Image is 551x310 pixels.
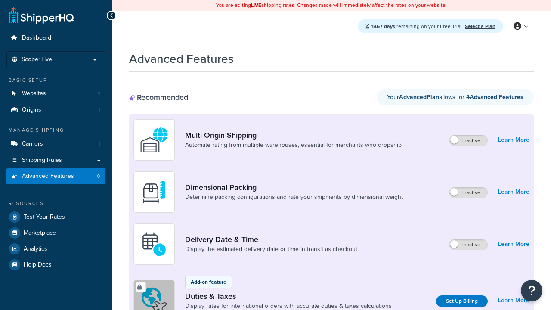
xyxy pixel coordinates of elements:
a: Delivery Date & Time [185,235,359,244]
a: Set Up Billing [436,295,488,307]
b: LIVE [251,1,261,9]
div: Resources [6,200,105,207]
strong: 4 Advanced Feature s [466,93,523,102]
a: Determine packing configurations and rate your shipments by dimensional weight [185,193,403,201]
strong: Advanced Plan [399,93,439,102]
strong: 1467 days [371,22,395,30]
span: Marketplace [24,229,56,237]
a: Origins1 [6,102,105,118]
a: Websites1 [6,86,105,102]
a: Test Your Rates [6,209,105,225]
div: Basic Setup [6,77,105,84]
a: Learn More [498,134,529,146]
span: 0 [97,173,100,180]
span: Analytics [24,245,47,253]
a: Advanced Features0 [6,168,105,184]
img: DTVBYsAAAAAASUVORK5CYII= [139,177,169,207]
span: Shipping Rules [22,157,62,164]
span: Dashboard [22,34,51,42]
a: Analytics [6,241,105,257]
a: Help Docs [6,257,105,273]
button: Open Resource Center [521,280,542,301]
a: Learn More [498,186,529,198]
div: Recommended [129,93,188,102]
img: WatD5o0RtDAAAAAElFTkSuQmCC [139,125,169,155]
a: Shipping Rules [6,152,105,168]
a: Display the estimated delivery date or time in transit as checkout. [185,245,359,254]
li: Origins [6,102,105,118]
span: 1 [98,140,100,148]
li: Websites [6,86,105,102]
p: Add-on feature [191,278,226,286]
label: Inactive [449,239,487,250]
a: Dimensional Packing [185,183,403,192]
a: Select a Plan [465,22,495,30]
span: remaining on your Free Trial [371,22,463,30]
li: Carriers [6,136,105,152]
a: Learn More [498,294,529,307]
li: Advanced Features [6,168,105,184]
h1: Advanced Features [129,50,234,67]
a: Learn More [498,238,529,250]
span: Your allows for [387,93,466,102]
img: gfkeb5ejjkALwAAAABJRU5ErkJggg== [139,229,169,259]
span: Advanced Features [22,173,74,180]
span: Help Docs [24,261,52,269]
label: Inactive [449,187,487,198]
span: Scope: Live [22,56,52,63]
span: Websites [22,90,46,97]
a: Carriers1 [6,136,105,152]
span: Carriers [22,140,43,148]
span: 1 [98,90,100,97]
a: Marketplace [6,225,105,241]
label: Inactive [449,135,487,146]
a: Automate rating from multiple warehouses, essential for merchants who dropship [185,141,402,149]
span: 1 [98,106,100,114]
span: Test Your Rates [24,214,65,221]
a: Duties & Taxes [185,291,392,301]
span: Origins [22,106,41,114]
div: Manage Shipping [6,127,105,134]
a: Multi-Origin Shipping [185,130,402,140]
a: Dashboard [6,30,105,46]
